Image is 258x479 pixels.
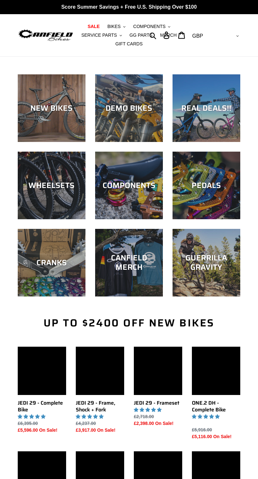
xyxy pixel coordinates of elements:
h2: Up to $2400 Off New Bikes [18,317,240,329]
span: BIKES [107,24,121,29]
button: COMPONENTS [130,22,174,31]
div: WHEELSETS [18,181,85,190]
span: SALE [88,24,100,29]
a: COMPONENTS [95,152,163,219]
a: GIFT CARDS [112,40,146,48]
span: GIFT CARDS [115,41,143,47]
a: NEW BIKES [18,74,85,142]
a: CRANKS [18,229,85,296]
div: GUERRILLA GRAVITY [173,253,240,272]
a: DEMO BIKES [95,74,163,142]
span: COMPONENTS [133,24,165,29]
img: Canfield Bikes [18,28,74,42]
a: PEDALS [173,152,240,219]
span: GG PARTS [130,33,153,38]
a: GG PARTS [126,31,156,40]
div: DEMO BIKES [95,104,163,113]
a: CANFIELD MERCH [95,229,163,296]
button: BIKES [104,22,129,31]
span: SERVICE PARTS [81,33,117,38]
div: CANFIELD MERCH [95,253,163,272]
div: COMPONENTS [95,181,163,190]
a: GUERRILLA GRAVITY [173,229,240,296]
a: SALE [84,22,103,31]
button: SERVICE PARTS [78,31,125,40]
div: PEDALS [173,181,240,190]
a: REAL DEALS!! [173,74,240,142]
a: WHEELSETS [18,152,85,219]
div: REAL DEALS!! [173,104,240,113]
div: NEW BIKES [18,104,85,113]
div: CRANKS [18,258,85,268]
